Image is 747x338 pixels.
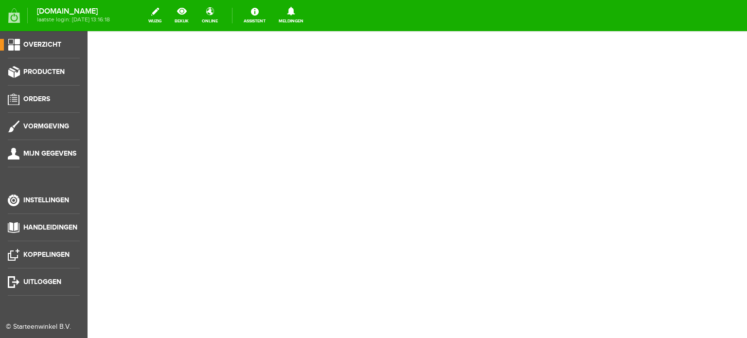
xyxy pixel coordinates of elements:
[23,40,61,49] span: Overzicht
[23,250,70,259] span: Koppelingen
[23,196,69,204] span: Instellingen
[169,5,195,26] a: bekijk
[37,9,110,14] strong: [DOMAIN_NAME]
[142,5,167,26] a: wijzig
[23,122,69,130] span: Vormgeving
[23,223,77,231] span: Handleidingen
[196,5,224,26] a: online
[23,149,76,158] span: Mijn gegevens
[238,5,271,26] a: Assistent
[23,95,50,103] span: Orders
[23,68,65,76] span: Producten
[37,17,110,22] span: laatste login: [DATE] 13:16:18
[273,5,309,26] a: Meldingen
[6,322,74,332] div: © Starteenwinkel B.V.
[23,278,61,286] span: Uitloggen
